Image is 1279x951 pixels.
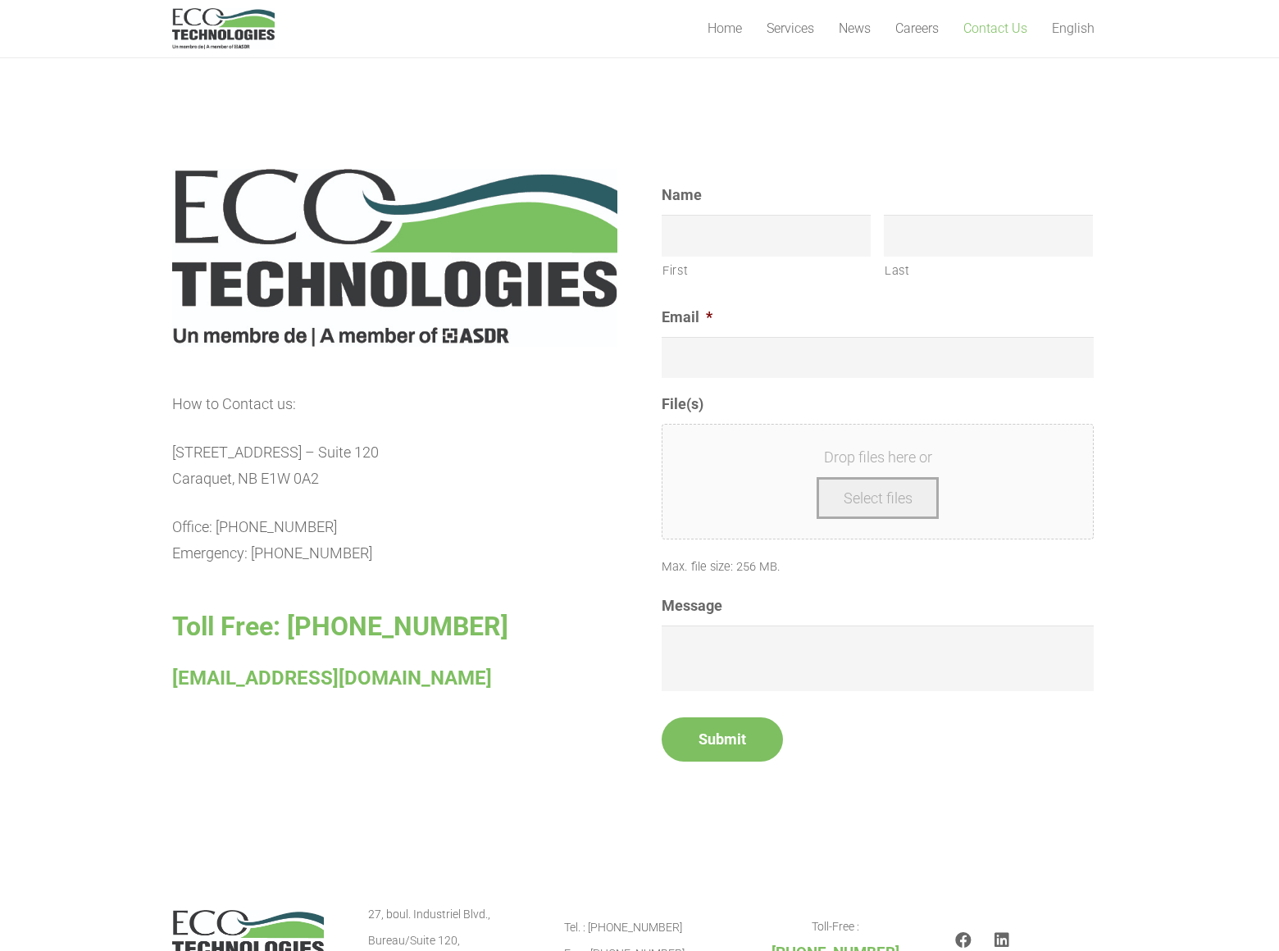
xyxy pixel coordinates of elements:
span: Drop files here or [682,444,1073,471]
span: News [839,20,871,36]
a: logo_EcoTech_ASDR_RGB [172,8,275,49]
label: File(s) [662,394,703,413]
button: select files, file(s) [817,477,939,518]
p: Office: [PHONE_NUMBER] Emergency: [PHONE_NUMBER] [172,514,617,567]
span: English [1052,20,1095,36]
label: Last [885,257,1093,284]
span: Home [708,20,742,36]
p: [STREET_ADDRESS] – Suite 120 Caraquet, NB E1W 0A2 [172,439,617,492]
a: Facebook [955,932,972,949]
a: LinkedIn [995,932,1009,949]
input: Submit [662,717,783,762]
span: Services [767,20,814,36]
label: Message [662,596,722,615]
span: Toll Free: [PHONE_NUMBER] [172,611,508,642]
label: First [662,257,871,284]
label: Email [662,307,712,326]
p: How to Contact us: [172,391,617,417]
span: Careers [895,20,939,36]
span: Contact Us [963,20,1027,36]
span: [EMAIL_ADDRESS][DOMAIN_NAME] [172,667,492,689]
span: Max. file size: 256 MB. [662,546,794,574]
label: Name [662,185,702,204]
